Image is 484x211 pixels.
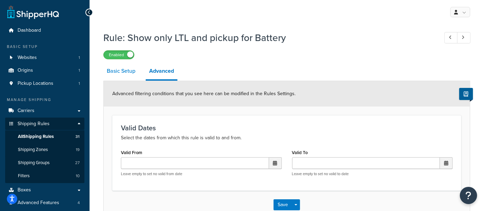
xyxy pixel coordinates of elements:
[103,31,432,44] h1: Rule: Show only LTL and pickup for Battery
[121,134,453,142] p: Select the dates from which this rule is valid to and from.
[5,104,84,117] a: Carriers
[103,63,139,79] a: Basic Setup
[18,55,37,61] span: Websites
[5,77,84,90] li: Pickup Locations
[79,81,80,87] span: 1
[5,51,84,64] a: Websites1
[5,44,84,50] div: Basic Setup
[78,200,80,206] span: 4
[457,32,471,43] a: Next Record
[5,143,84,156] li: Shipping Zones
[18,187,31,193] span: Boxes
[5,51,84,64] li: Websites
[79,68,80,73] span: 1
[121,171,282,177] p: Leave empty to set no valid from date
[292,150,308,155] label: Valid To
[5,197,84,209] a: Advanced Features4
[79,55,80,61] span: 1
[5,77,84,90] a: Pickup Locations1
[5,130,84,143] a: AllShipping Rules31
[292,171,453,177] p: Leave empty to set no valid to date
[5,24,84,37] a: Dashboard
[18,134,54,140] span: All Shipping Rules
[146,63,177,81] a: Advanced
[18,81,53,87] span: Pickup Locations
[5,118,84,130] a: Shipping Rules
[112,90,296,97] span: Advanced filtering conditions that you see here can be modified in the Rules Settings.
[444,32,458,43] a: Previous Record
[18,160,50,166] span: Shipping Groups
[18,121,50,127] span: Shipping Rules
[121,150,142,155] label: Valid From
[104,51,134,59] label: Enabled
[460,187,477,204] button: Open Resource Center
[5,157,84,169] li: Shipping Groups
[121,124,453,132] h3: Valid Dates
[76,173,80,179] span: 10
[75,134,80,140] span: 31
[5,170,84,182] li: Filters
[5,143,84,156] a: Shipping Zones19
[459,88,473,100] button: Show Help Docs
[5,64,84,77] li: Origins
[18,147,48,153] span: Shipping Zones
[18,108,34,114] span: Carriers
[18,173,30,179] span: Filters
[18,200,59,206] span: Advanced Features
[76,147,80,153] span: 19
[18,68,33,73] span: Origins
[5,197,84,209] li: Advanced Features
[5,97,84,103] div: Manage Shipping
[5,157,84,169] a: Shipping Groups27
[5,118,84,183] li: Shipping Rules
[5,64,84,77] a: Origins1
[274,199,292,210] button: Save
[18,28,41,33] span: Dashboard
[5,184,84,197] a: Boxes
[5,170,84,182] a: Filters10
[75,160,80,166] span: 27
